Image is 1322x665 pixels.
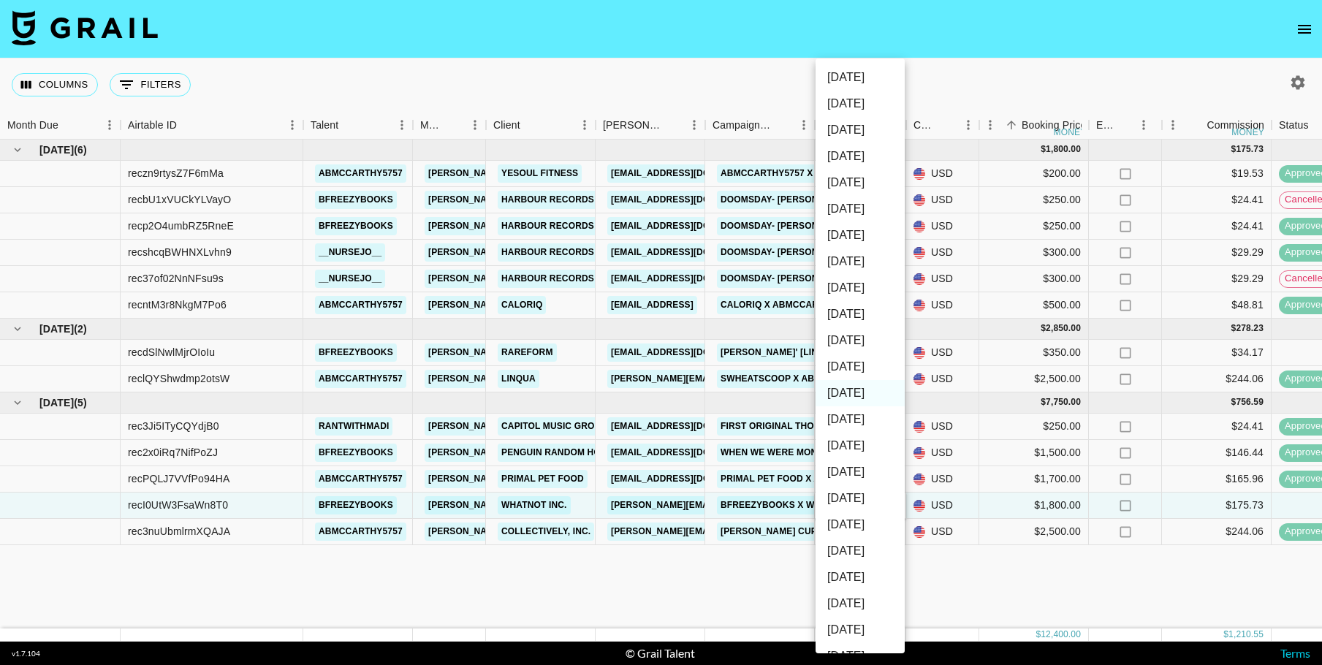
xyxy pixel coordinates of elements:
li: [DATE] [816,170,905,196]
li: [DATE] [816,406,905,433]
li: [DATE] [816,275,905,301]
li: [DATE] [816,485,905,512]
li: [DATE] [816,459,905,485]
li: [DATE] [816,590,905,617]
li: [DATE] [816,64,905,91]
li: [DATE] [816,143,905,170]
li: [DATE] [816,301,905,327]
li: [DATE] [816,512,905,538]
li: [DATE] [816,327,905,354]
li: [DATE] [816,380,905,406]
li: [DATE] [816,196,905,222]
li: [DATE] [816,617,905,643]
li: [DATE] [816,248,905,275]
li: [DATE] [816,222,905,248]
li: [DATE] [816,564,905,590]
li: [DATE] [816,538,905,564]
li: [DATE] [816,354,905,380]
li: [DATE] [816,433,905,459]
li: [DATE] [816,117,905,143]
li: [DATE] [816,91,905,117]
